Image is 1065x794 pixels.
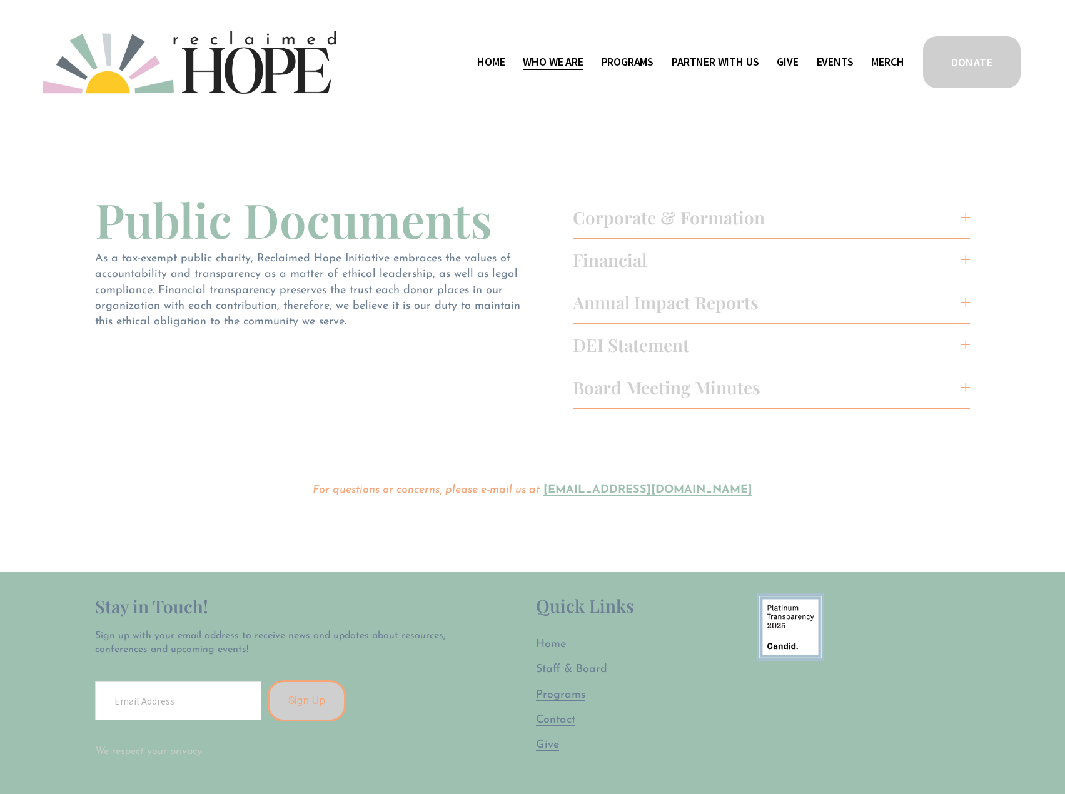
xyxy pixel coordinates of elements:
a: Merch [871,53,904,73]
span: Give [536,740,559,751]
a: folder dropdown [602,53,654,73]
span: Programs [602,53,654,71]
a: Events [817,53,854,73]
em: For questions or concerns, please e-mail us at [313,485,540,496]
a: Programs [536,688,585,703]
a: Give [777,53,798,73]
span: Board Meeting Minutes [573,376,962,399]
a: folder dropdown [523,53,583,73]
button: Financial [573,239,971,281]
span: Financial [573,248,962,271]
button: DEI Statement [573,324,971,366]
a: [EMAIL_ADDRESS][DOMAIN_NAME] [543,485,752,496]
span: Staff & Board [536,664,607,675]
a: Contact [536,713,575,728]
a: folder dropdown [672,53,759,73]
a: Give [536,738,559,753]
button: Corporate & Formation [573,196,971,238]
span: Public Documents [95,188,492,251]
span: Quick Links [536,594,634,617]
a: Home [536,637,566,653]
p: Sign up with your email address to receive news and updates about resources, conferences and upco... [95,629,456,657]
img: Reclaimed Hope Initiative [43,31,336,94]
a: We respect your privacy. [95,746,204,756]
span: DEI Statement [573,333,962,356]
button: Board Meeting Minutes [573,366,971,408]
span: Who We Are [523,53,583,71]
a: Staff & Board [536,662,607,678]
h2: Stay in Touch! [95,593,456,620]
span: Annual Impact Reports [573,291,962,314]
button: Annual Impact Reports [573,281,971,323]
span: Contact [536,715,575,726]
span: Programs [536,690,585,701]
img: 9878580 [757,593,824,661]
input: Email Address [95,681,261,720]
span: Home [536,639,566,650]
a: DONATE [921,34,1022,90]
span: Corporate & Formation [573,206,962,229]
span: Sign Up [288,695,326,706]
a: Home [477,53,505,73]
span: Partner With Us [672,53,759,71]
span: As a tax-exempt public charity, Reclaimed Hope Initiative embraces the values of accountability a... [95,253,524,328]
button: Sign Up [268,680,346,721]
